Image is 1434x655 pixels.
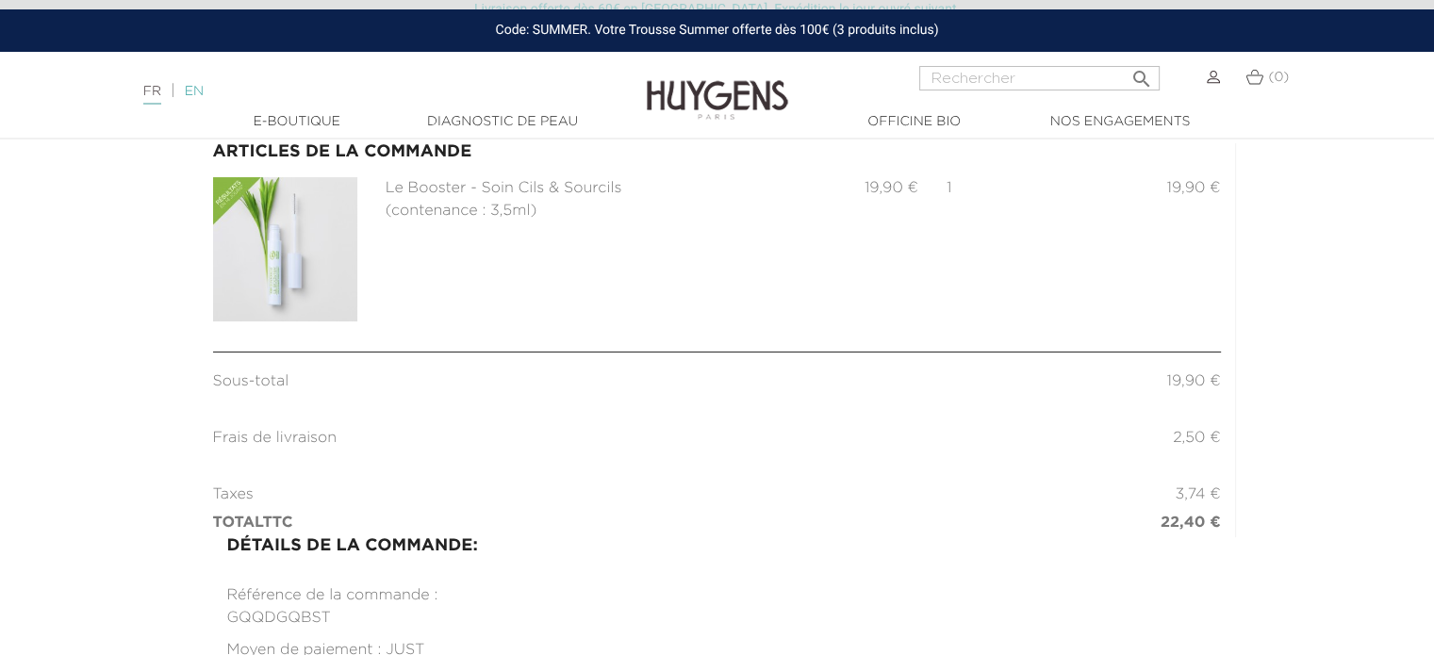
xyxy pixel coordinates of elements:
[1019,177,1235,200] div: 19,90 €
[213,516,263,531] span: Total
[1026,112,1214,132] a: Nos engagements
[213,481,893,509] td: Taxes
[213,143,1221,162] h3: Articles de la commande
[185,85,204,98] a: EN
[647,50,788,123] img: Huygens
[143,85,161,105] a: FR
[227,537,531,556] h3: Détails de la commande:
[932,177,1019,200] div: 1
[892,481,1220,509] td: 3,74 €
[408,112,597,132] a: Diagnostic de peau
[1129,62,1152,85] i: 
[213,509,893,537] td: TTC
[213,368,893,396] td: Sous-total
[820,112,1009,132] a: Officine Bio
[213,424,893,452] td: Frais de livraison
[1124,60,1158,86] button: 
[717,177,932,200] div: 19,90 €
[213,177,357,321] img: booster-cils-sourcils.jpg
[892,368,1220,396] td: 19,90 €
[919,66,1160,90] input: Rechercher
[1268,71,1289,84] span: (0)
[892,509,1220,537] td: 22,40 €
[892,424,1220,452] td: 2,50 €
[203,112,391,132] a: E-Boutique
[227,584,531,630] li: Référence de la commande : GQQDGQBST
[134,80,584,103] div: |
[386,181,622,219] span: Le Booster - Soin Cils & Sourcils (contenance : 3,5ml)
